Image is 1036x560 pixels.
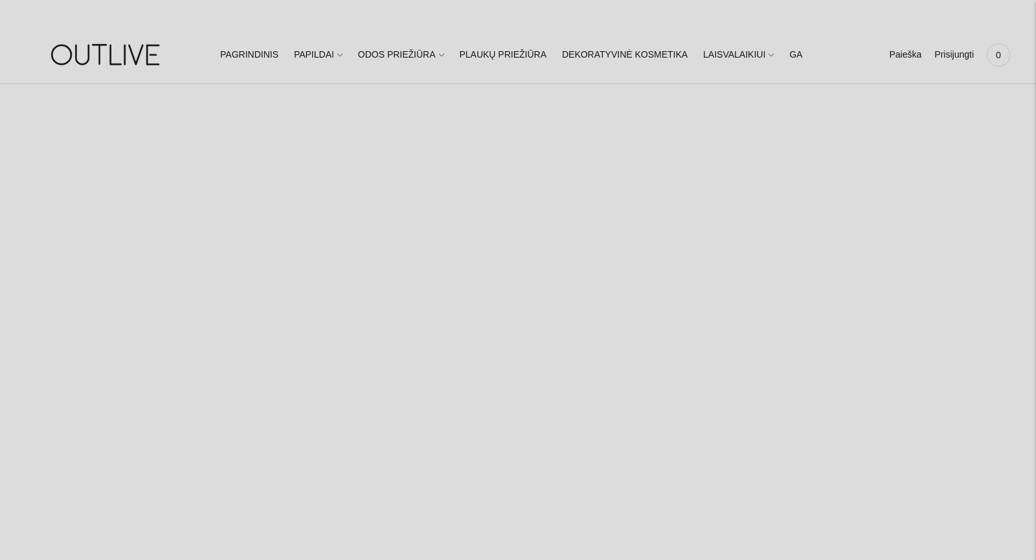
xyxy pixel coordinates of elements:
[562,41,688,69] a: DEKORATYVINĖ KOSMETIKA
[26,32,188,77] img: OUTLIVE
[703,41,774,69] a: LAISVALAIKIUI
[934,41,974,69] a: Prisijungti
[358,41,444,69] a: ODOS PRIEŽIŪRA
[789,41,853,69] a: GAMINTOJAI
[989,46,1008,64] span: 0
[889,41,921,69] a: Paieška
[294,41,343,69] a: PAPILDAI
[459,41,546,69] a: PLAUKŲ PRIEŽIŪRA
[220,41,278,69] a: PAGRINDINIS
[987,41,1010,69] a: 0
